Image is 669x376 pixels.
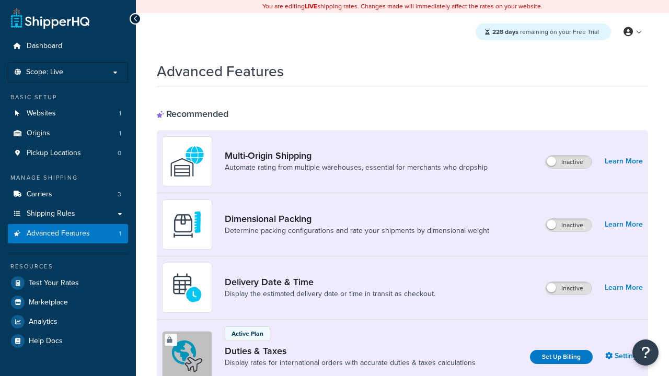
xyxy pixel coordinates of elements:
[119,129,121,138] span: 1
[157,61,284,81] h1: Advanced Features
[8,104,128,123] li: Websites
[26,68,63,77] span: Scope: Live
[169,269,205,306] img: gfkeb5ejjkALwAAAABJRU5ErkJggg==
[8,224,128,243] li: Advanced Features
[27,190,52,199] span: Carriers
[29,279,79,288] span: Test Your Rates
[29,318,57,326] span: Analytics
[118,190,121,199] span: 3
[605,280,643,295] a: Learn More
[119,229,121,238] span: 1
[8,173,128,182] div: Manage Shipping
[225,213,489,225] a: Dimensional Packing
[225,226,489,236] a: Determine packing configurations and rate your shipments by dimensional weight
[232,329,263,338] p: Active Plan
[29,298,68,307] span: Marketplace
[8,104,128,123] a: Websites1
[29,337,63,346] span: Help Docs
[27,42,62,51] span: Dashboard
[169,143,205,180] img: WatD5o0RtDAAAAAElFTkSuQmCC
[119,109,121,118] span: 1
[225,358,476,368] a: Display rates for international orders with accurate duties & taxes calculations
[157,108,228,120] div: Recommended
[8,332,128,350] a: Help Docs
[605,154,643,169] a: Learn More
[8,312,128,331] a: Analytics
[546,219,592,231] label: Inactive
[8,144,128,163] li: Pickup Locations
[169,206,205,243] img: DTVBYsAAAAAASUVORK5CYII=
[305,2,317,11] b: LIVE
[8,293,128,312] a: Marketplace
[546,156,592,168] label: Inactive
[225,162,488,173] a: Automate rating from multiple warehouses, essential for merchants who dropship
[225,276,435,288] a: Delivery Date & Time
[225,150,488,161] a: Multi-Origin Shipping
[27,209,75,218] span: Shipping Rules
[8,204,128,224] a: Shipping Rules
[27,149,81,158] span: Pickup Locations
[632,339,659,366] button: Open Resource Center
[8,144,128,163] a: Pickup Locations0
[8,224,128,243] a: Advanced Features1
[8,124,128,143] li: Origins
[546,282,592,295] label: Inactive
[8,185,128,204] li: Carriers
[27,109,56,118] span: Websites
[492,27,599,37] span: remaining on your Free Trial
[605,349,643,363] a: Settings
[8,37,128,56] a: Dashboard
[605,217,643,232] a: Learn More
[8,93,128,102] div: Basic Setup
[8,124,128,143] a: Origins1
[8,185,128,204] a: Carriers3
[118,149,121,158] span: 0
[8,262,128,271] div: Resources
[8,274,128,292] a: Test Your Rates
[27,129,50,138] span: Origins
[530,350,593,364] a: Set Up Billing
[225,289,435,299] a: Display the estimated delivery date or time in transit as checkout.
[492,27,518,37] strong: 228 days
[27,229,90,238] span: Advanced Features
[225,345,476,357] a: Duties & Taxes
